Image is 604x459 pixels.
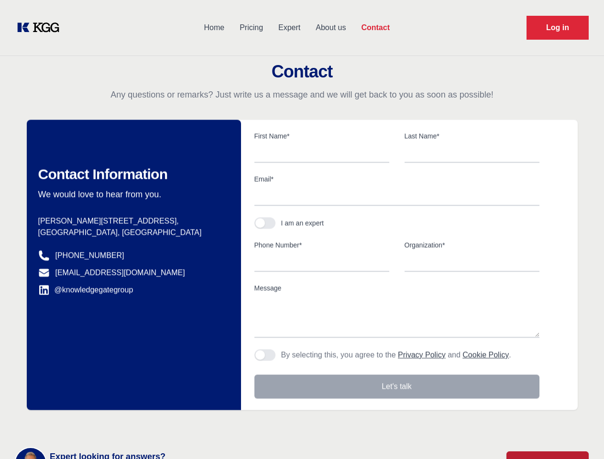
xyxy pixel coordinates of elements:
a: Privacy Policy [398,351,446,359]
a: Contact [353,15,397,40]
button: Let's talk [254,375,539,399]
a: Home [196,15,232,40]
label: Email* [254,175,539,184]
label: Last Name* [405,131,539,141]
label: Message [254,284,539,293]
a: About us [308,15,353,40]
label: Phone Number* [254,240,389,250]
p: By selecting this, you agree to the and . [281,350,511,361]
p: [GEOGRAPHIC_DATA], [GEOGRAPHIC_DATA] [38,227,226,239]
a: [EMAIL_ADDRESS][DOMAIN_NAME] [55,267,185,279]
a: Cookie Policy [462,351,509,359]
h2: Contact [11,62,593,81]
a: Request Demo [527,16,589,40]
a: KOL Knowledge Platform: Talk to Key External Experts (KEE) [15,20,67,35]
p: [PERSON_NAME][STREET_ADDRESS], [38,216,226,227]
a: @knowledgegategroup [38,284,133,296]
a: [PHONE_NUMBER] [55,250,124,262]
label: First Name* [254,131,389,141]
a: Pricing [232,15,271,40]
a: Expert [271,15,308,40]
h2: Contact Information [38,166,226,183]
label: Organization* [405,240,539,250]
p: Any questions or remarks? Just write us a message and we will get back to you as soon as possible! [11,89,593,100]
p: We would love to hear from you. [38,189,226,200]
iframe: Chat Widget [556,413,604,459]
div: I am an expert [281,219,324,228]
